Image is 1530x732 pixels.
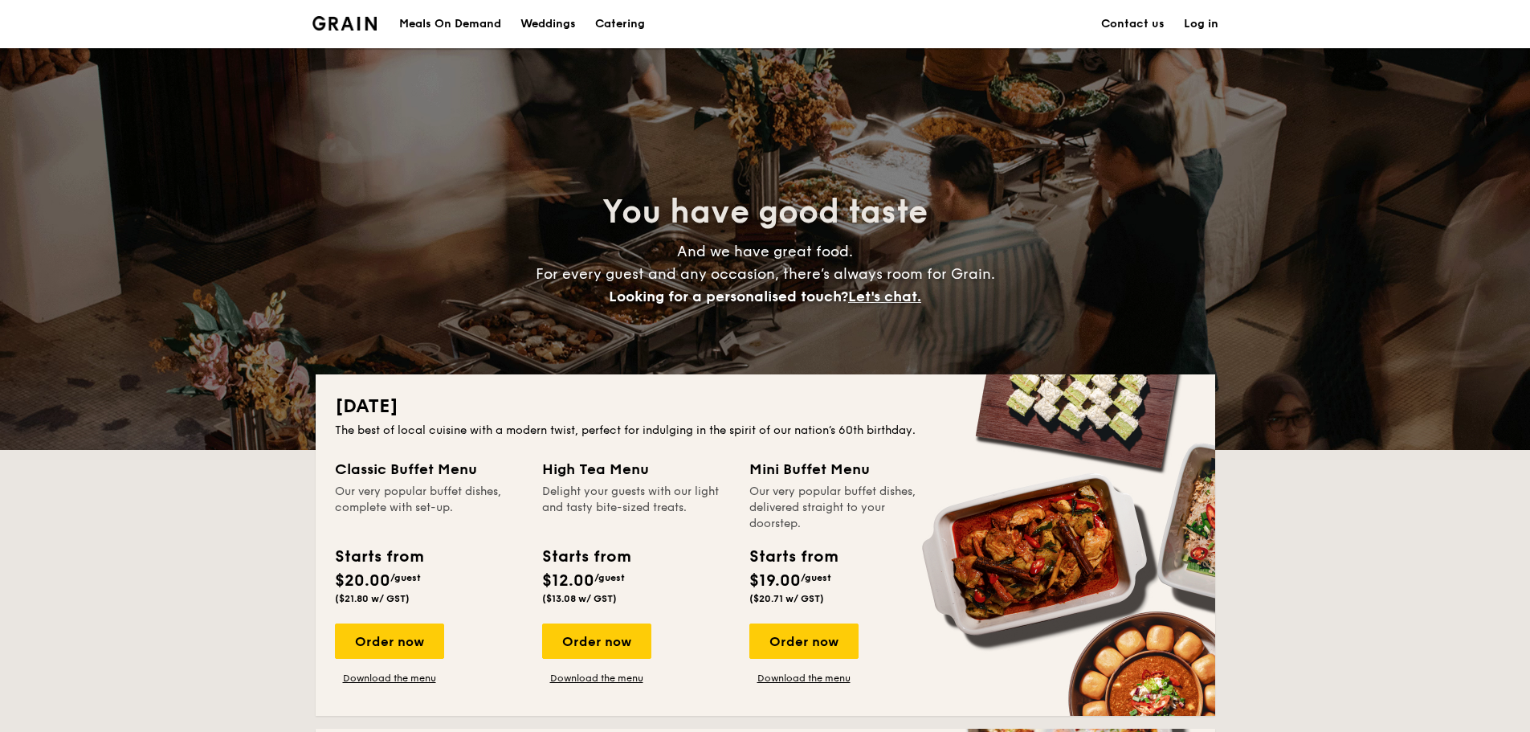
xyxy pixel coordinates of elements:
[542,545,630,569] div: Starts from
[542,571,594,591] span: $12.00
[335,672,444,685] a: Download the menu
[542,672,651,685] a: Download the menu
[602,193,928,231] span: You have good taste
[335,571,390,591] span: $20.00
[542,458,730,481] div: High Tea Menu
[542,593,617,604] span: ($13.08 w/ GST)
[335,593,410,604] span: ($21.80 w/ GST)
[542,624,651,659] div: Order now
[335,545,422,569] div: Starts from
[749,545,837,569] div: Starts from
[749,593,824,604] span: ($20.71 w/ GST)
[390,572,421,583] span: /guest
[801,572,831,583] span: /guest
[749,672,859,685] a: Download the menu
[335,423,1196,439] div: The best of local cuisine with a modern twist, perfect for indulging in the spirit of our nation’...
[609,288,848,305] span: Looking for a personalised touch?
[749,484,937,532] div: Our very popular buffet dishes, delivered straight to your doorstep.
[536,243,995,305] span: And we have great food. For every guest and any occasion, there’s always room for Grain.
[848,288,921,305] span: Let's chat.
[312,16,377,31] a: Logotype
[335,394,1196,419] h2: [DATE]
[312,16,377,31] img: Grain
[542,484,730,532] div: Delight your guests with our light and tasty bite-sized treats.
[335,624,444,659] div: Order now
[749,458,937,481] div: Mini Buffet Menu
[749,624,859,659] div: Order now
[594,572,625,583] span: /guest
[335,458,523,481] div: Classic Buffet Menu
[749,571,801,591] span: $19.00
[335,484,523,532] div: Our very popular buffet dishes, complete with set-up.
